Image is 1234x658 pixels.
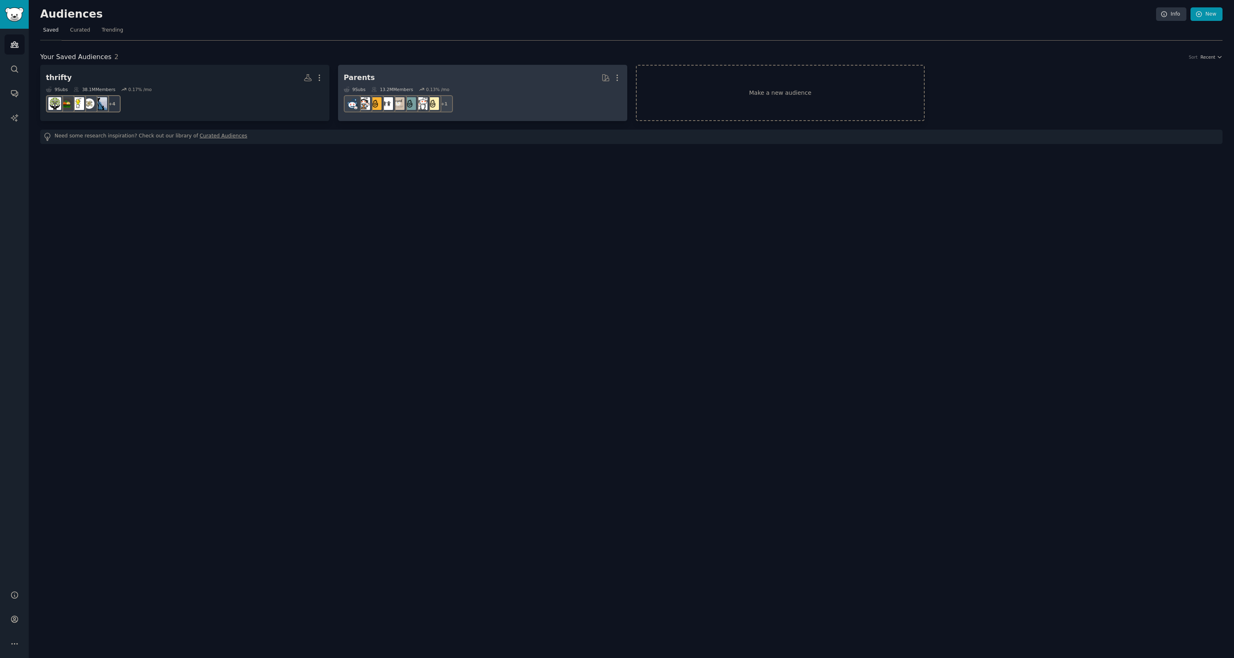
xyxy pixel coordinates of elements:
div: 9 Sub s [46,87,68,92]
img: lifehacks [71,97,84,110]
div: thrifty [46,73,72,83]
a: New [1191,7,1223,21]
img: SingleParents [403,97,416,110]
div: + 4 [103,95,121,112]
button: Recent [1200,54,1223,60]
img: GummySearch logo [5,7,24,22]
span: Trending [102,27,123,34]
span: Curated [70,27,90,34]
span: Saved [43,27,59,34]
div: 13.2M Members [371,87,413,92]
img: daddit [415,97,427,110]
div: Parents [344,73,375,83]
div: 9 Sub s [344,87,366,92]
h2: Audiences [40,8,1156,21]
a: Make a new audience [636,65,925,121]
a: Trending [99,24,126,41]
a: Saved [40,24,62,41]
span: Your Saved Audiences [40,52,112,62]
span: Recent [1200,54,1215,60]
div: 38.1M Members [73,87,115,92]
a: Info [1156,7,1186,21]
img: parentsofmultiples [357,97,370,110]
div: + 1 [436,95,453,112]
a: Parents9Subs13.2MMembers0.13% /mo+1ParentingdadditSingleParentsbeyondthebumptoddlersNewParentspar... [338,65,627,121]
img: budget [83,97,96,110]
a: Curated Audiences [200,133,247,141]
img: toddlers [380,97,393,110]
img: Parenting [426,97,439,110]
img: NewParents [369,97,382,110]
img: budgetfood [60,97,73,110]
div: Sort [1189,54,1198,60]
img: Parents [346,97,359,110]
img: Thrifty [48,97,61,110]
span: 2 [114,53,119,61]
div: 0.13 % /mo [426,87,450,92]
a: Curated [67,24,93,41]
div: Need some research inspiration? Check out our library of [40,130,1223,144]
div: 0.17 % /mo [128,87,152,92]
a: thrifty9Subs38.1MMembers0.17% /mo+4povertyfinancebudgetlifehacksbudgetfoodThrifty [40,65,329,121]
img: beyondthebump [392,97,404,110]
img: povertyfinance [94,97,107,110]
